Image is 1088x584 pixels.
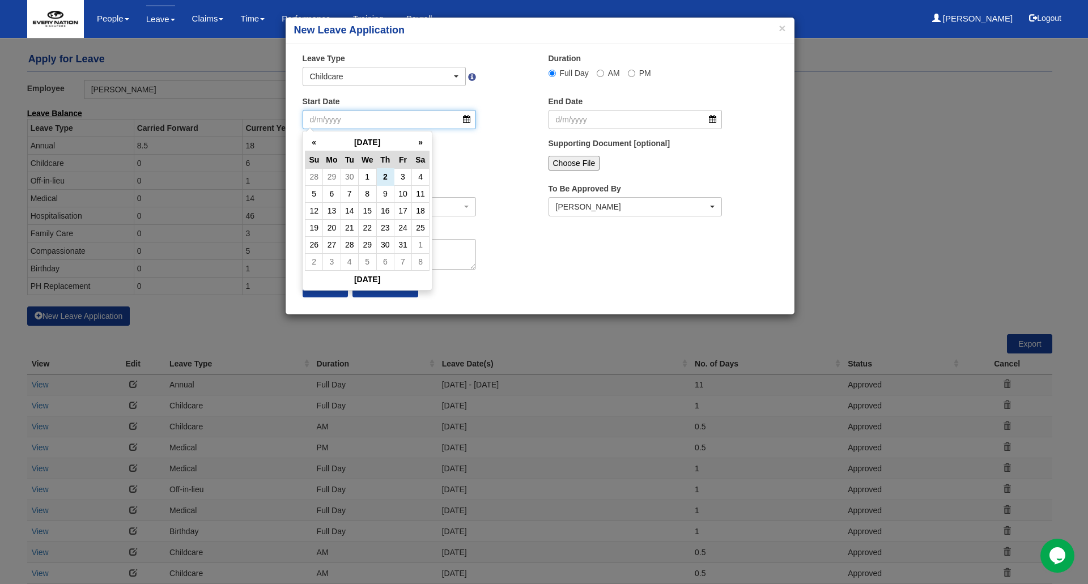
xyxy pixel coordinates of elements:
[608,69,620,78] span: AM
[549,138,670,149] label: Supporting Document [optional]
[556,201,708,212] div: [PERSON_NAME]
[376,202,394,219] td: 16
[549,96,583,107] label: End Date
[303,53,345,64] label: Leave Type
[341,219,358,236] td: 21
[305,270,430,288] th: [DATE]
[294,24,405,36] b: New Leave Application
[358,236,376,253] td: 29
[341,236,358,253] td: 28
[549,110,722,129] input: d/m/yyyy
[323,202,341,219] td: 13
[394,151,411,168] th: Fr
[549,197,722,216] button: Joshua Harris
[323,236,341,253] td: 27
[394,219,411,236] td: 24
[411,202,429,219] td: 18
[323,253,341,270] td: 3
[394,202,411,219] td: 17
[411,236,429,253] td: 1
[639,69,651,78] span: PM
[376,168,394,185] td: 2
[305,168,323,185] td: 28
[779,22,785,34] button: ×
[411,219,429,236] td: 25
[549,156,600,170] input: Choose File
[358,185,376,202] td: 8
[303,110,477,129] input: d/m/yyyy
[376,253,394,270] td: 6
[394,236,411,253] td: 31
[358,253,376,270] td: 5
[341,151,358,168] th: Tu
[323,134,412,151] th: [DATE]
[376,151,394,168] th: Th
[323,219,341,236] td: 20
[341,202,358,219] td: 14
[549,53,581,64] label: Duration
[305,236,323,253] td: 26
[305,202,323,219] td: 12
[358,151,376,168] th: We
[358,219,376,236] td: 22
[411,185,429,202] td: 11
[394,168,411,185] td: 3
[305,134,323,151] th: «
[549,183,621,194] label: To Be Approved By
[394,253,411,270] td: 7
[341,168,358,185] td: 30
[323,185,341,202] td: 6
[303,67,466,86] button: Childcare
[411,253,429,270] td: 8
[305,219,323,236] td: 19
[376,185,394,202] td: 9
[411,151,429,168] th: Sa
[303,96,340,107] label: Start Date
[341,253,358,270] td: 4
[411,168,429,185] td: 4
[310,71,452,82] div: Childcare
[305,151,323,168] th: Su
[358,202,376,219] td: 15
[323,151,341,168] th: Mo
[560,69,589,78] span: Full Day
[394,185,411,202] td: 10
[1040,539,1077,573] iframe: chat widget
[376,219,394,236] td: 23
[305,253,323,270] td: 2
[376,236,394,253] td: 30
[341,185,358,202] td: 7
[305,185,323,202] td: 5
[411,134,429,151] th: »
[323,168,341,185] td: 29
[358,168,376,185] td: 1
